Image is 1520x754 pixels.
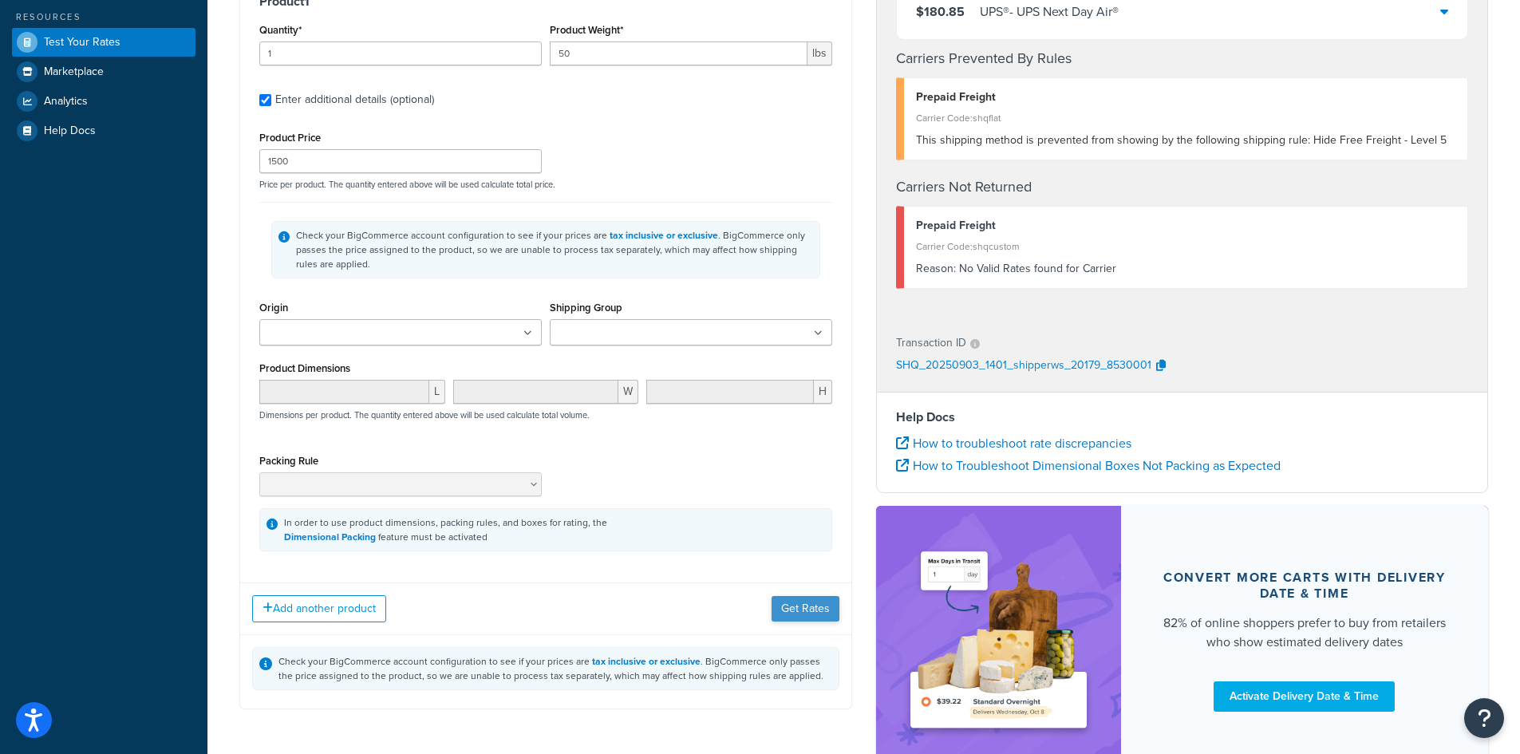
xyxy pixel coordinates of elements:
[44,65,104,79] span: Marketplace
[1464,698,1504,738] button: Open Resource Center
[916,260,956,277] span: Reason:
[44,36,120,49] span: Test Your Rates
[296,228,813,271] div: Check your BigCommerce account configuration to see if your prices are . BigCommerce only passes ...
[12,87,195,116] a: Analytics
[896,456,1281,475] a: How to Troubleshoot Dimensional Boxes Not Packing as Expected
[772,596,839,622] button: Get Rates
[916,235,1456,258] div: Carrier Code: shqcustom
[896,176,1469,198] h4: Carriers Not Returned
[610,228,718,243] a: tax inclusive or exclusive
[259,132,321,144] label: Product Price
[896,408,1469,427] h4: Help Docs
[814,380,832,404] span: H
[900,530,1097,752] img: feature-image-ddt-36eae7f7280da8017bfb280eaccd9c446f90b1fe08728e4019434db127062ab4.png
[916,215,1456,237] div: Prepaid Freight
[916,132,1447,148] span: This shipping method is prevented from showing by the following shipping rule: Hide Free Freight ...
[255,179,836,190] p: Price per product. The quantity entered above will be used calculate total price.
[44,95,88,109] span: Analytics
[1214,681,1395,712] a: Activate Delivery Date & Time
[916,107,1456,129] div: Carrier Code: shqflat
[275,89,434,111] div: Enter additional details (optional)
[259,362,350,374] label: Product Dimensions
[259,41,542,65] input: 0.0
[592,654,701,669] a: tax inclusive or exclusive
[618,380,638,404] span: W
[12,57,195,86] a: Marketplace
[255,409,590,420] p: Dimensions per product. The quantity entered above will be used calculate total volume.
[807,41,832,65] span: lbs
[252,595,386,622] button: Add another product
[44,124,96,138] span: Help Docs
[284,515,607,544] div: In order to use product dimensions, packing rules, and boxes for rating, the feature must be acti...
[259,24,302,36] label: Quantity*
[12,10,195,24] div: Resources
[980,1,1119,23] div: UPS® - UPS Next Day Air®
[550,302,622,314] label: Shipping Group
[259,455,318,467] label: Packing Rule
[916,86,1456,109] div: Prepaid Freight
[429,380,445,404] span: L
[278,654,832,683] div: Check your BigCommerce account configuration to see if your prices are . BigCommerce only passes ...
[916,258,1456,280] div: No Valid Rates found for Carrier
[1159,614,1451,652] div: 82% of online shoppers prefer to buy from retailers who show estimated delivery dates
[259,94,271,106] input: Enter additional details (optional)
[12,116,195,145] a: Help Docs
[259,302,288,314] label: Origin
[1159,570,1451,602] div: Convert more carts with delivery date & time
[896,332,966,354] p: Transaction ID
[284,530,376,544] a: Dimensional Packing
[896,354,1151,378] p: SHQ_20250903_1401_shipperws_20179_8530001
[550,24,623,36] label: Product Weight*
[916,2,965,21] span: $180.85
[550,41,807,65] input: 0.00
[896,434,1131,452] a: How to troubleshoot rate discrepancies
[12,28,195,57] a: Test Your Rates
[896,48,1469,69] h4: Carriers Prevented By Rules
